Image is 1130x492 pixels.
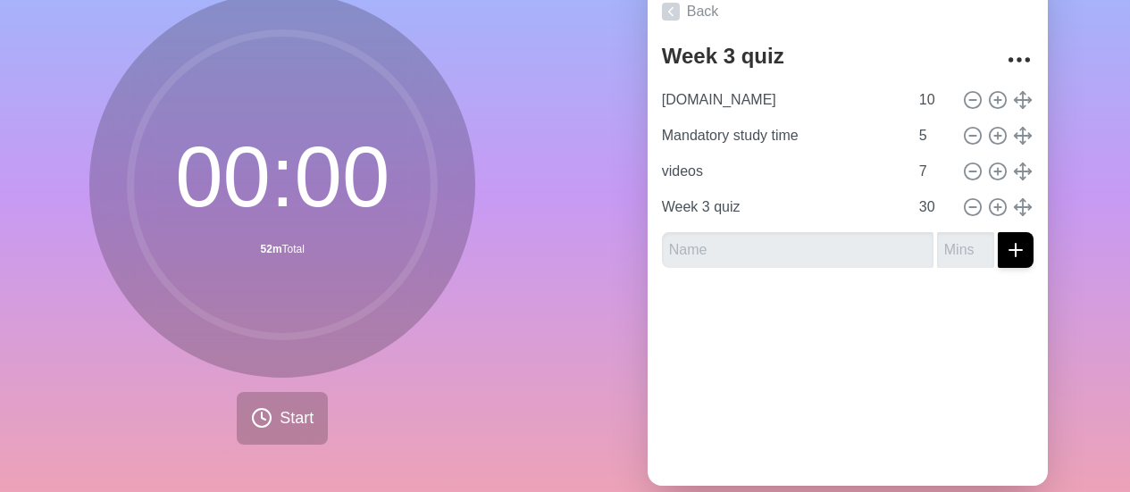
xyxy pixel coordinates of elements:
[655,189,908,225] input: Name
[662,232,933,268] input: Name
[1001,42,1037,78] button: More
[655,154,908,189] input: Name
[655,118,908,154] input: Name
[280,406,314,430] span: Start
[912,118,955,154] input: Mins
[912,82,955,118] input: Mins
[655,82,908,118] input: Name
[912,154,955,189] input: Mins
[237,392,328,445] button: Start
[937,232,994,268] input: Mins
[912,189,955,225] input: Mins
